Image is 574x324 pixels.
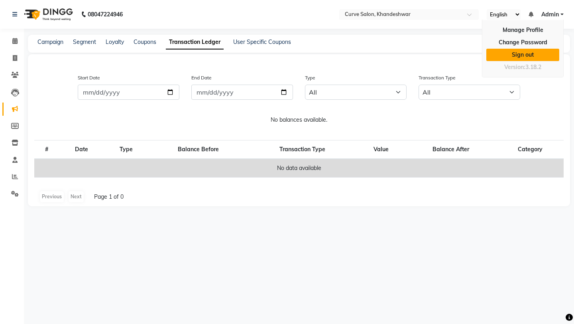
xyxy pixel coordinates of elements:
a: Segment [73,38,96,45]
b: 08047224946 [88,3,123,26]
td: No data available [34,159,564,178]
label: Type [305,74,315,81]
span: Page 1 of 0 [94,193,124,201]
a: Sign out [486,49,559,61]
a: Campaign [37,38,63,45]
a: Loyalty [106,38,124,45]
div: Version:3.18.2 [486,61,559,73]
label: Start Date [78,74,100,81]
th: Type [104,140,149,159]
th: Balance Before [149,140,248,159]
th: # [34,140,59,159]
th: Balance After [405,140,496,159]
a: Transaction Ledger [166,35,224,49]
th: Transaction Type [248,140,357,159]
th: Category [496,140,564,159]
th: Value [357,140,405,159]
label: Transaction Type [419,74,456,81]
p: No balances available. [28,116,570,124]
a: Manage Profile [486,24,559,36]
img: logo [20,3,75,26]
a: Coupons [134,38,156,45]
label: End Date [191,74,212,81]
a: Change Password [486,36,559,49]
span: Admin [541,10,559,19]
th: Date [59,140,104,159]
a: User Specific Coupons [233,38,291,45]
